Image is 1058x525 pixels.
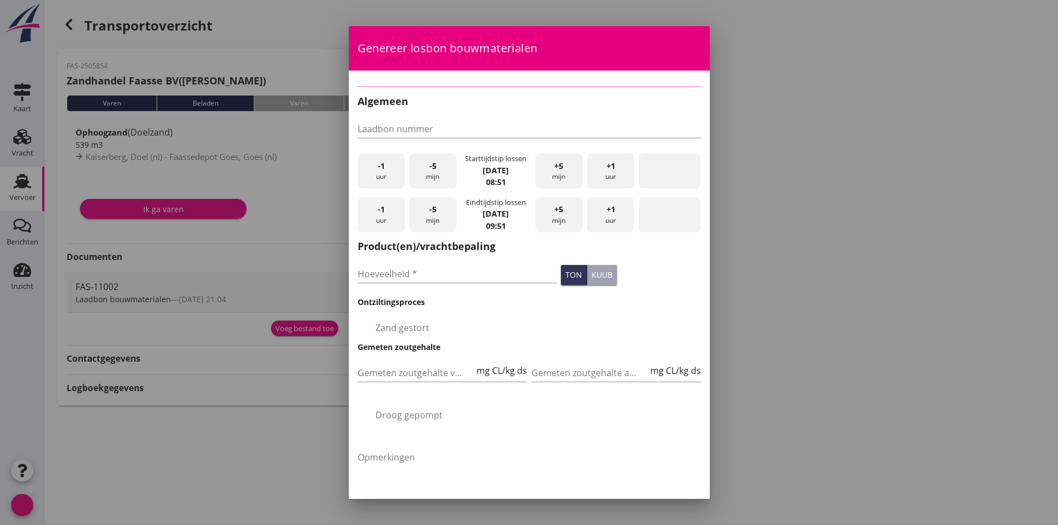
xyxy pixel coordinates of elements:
[378,204,385,214] font: -1
[429,161,437,171] font: -5
[554,161,563,171] font: +5
[596,164,743,178] font: datumbereik
[531,364,648,382] input: Gemeten zoutgehalte achterbeun
[376,172,387,181] font: uur
[606,161,615,171] font: +1
[587,265,617,285] button: kuub
[465,153,527,163] font: Starttijdstip lossen
[358,41,538,56] font: Genereer losbon bouwmaterialen
[358,364,474,382] input: Gemeten zoutgehalte voorbeun
[633,42,740,55] font: dichtbij
[375,409,443,421] font: Droog gepompt
[486,221,506,231] font: 09:51
[426,172,439,181] font: mijn
[378,161,385,171] font: -1
[375,322,429,334] font: Zand gestort
[477,364,527,377] font: mg CL/kg ds
[565,269,582,280] font: ton
[591,269,613,280] font: kuub
[561,265,587,285] button: ton
[466,197,526,207] font: Eindtijdstip lossen
[358,94,408,108] font: Algemeen
[552,172,565,181] font: mijn
[358,297,425,307] font: Ontziltingsproces
[426,216,439,225] font: mijn
[596,208,743,221] font: datumbereik
[358,321,691,334] font: selectievakje_omtrek_leeg
[358,265,557,283] input: Hoeveelheid *
[554,204,563,214] font: +5
[358,342,440,352] font: Gemeten zoutgehalte
[358,408,691,422] font: selectievakje_omtrek_leeg
[358,448,701,507] textarea: Opmerkingen
[429,204,437,214] font: -5
[552,216,565,225] font: mijn
[650,364,701,377] font: mg CL/kg ds
[358,239,495,253] font: Product(en)/vrachtbepaling
[483,165,509,176] font: [DATE]
[483,208,509,219] font: [DATE]
[486,177,506,187] font: 08:51
[376,216,387,225] font: uur
[358,120,701,138] input: Laadbon nummer
[606,204,615,214] font: +1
